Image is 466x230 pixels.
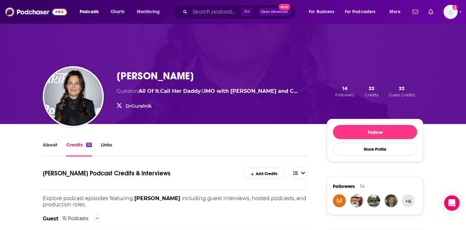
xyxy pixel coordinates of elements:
[137,7,160,16] span: Monitoring
[66,142,92,156] a: Credits22
[335,93,354,97] span: Followers
[62,216,88,221] div: 15 Podcasts
[402,194,415,207] button: +6
[444,5,458,19] button: Show profile menu
[367,194,380,207] img: Balibabe2019
[385,194,398,207] img: alexandriaaa000
[258,8,291,16] button: Open AdvancedNew
[350,194,363,207] img: hristos.t58
[201,88,204,94] span: &
[5,6,67,18] img: Podchaser - Follow, Share and Rate Podcasts
[43,167,231,180] h1: Dr. Orna Guralnik's Podcast Credits & Interviews
[117,88,132,94] span: Guest
[86,143,92,147] div: 22
[159,88,160,94] span: ,
[333,194,346,207] img: margaret.100378
[43,195,308,208] p: Explore podcast episodes featuring including guest interviews, hosted podcasts, and production ro...
[444,5,458,19] img: User Profile
[139,88,159,94] a: All Of It
[444,5,458,19] span: Logged in as AutumnKatie
[333,125,417,139] button: Follow
[43,216,58,222] h2: Guest
[178,4,302,19] div: Search podcasts, credits, & more...
[426,6,436,17] a: Show notifications dropdown
[345,7,376,16] span: For Podcasters
[341,7,385,17] button: open menu
[80,7,99,16] span: Podcasts
[106,7,128,17] a: Charts
[365,93,379,97] span: Credits
[132,88,159,94] span: on
[75,7,107,17] button: open menu
[360,183,364,189] div: 14
[243,168,285,179] a: Add Credits
[117,70,194,82] h3: [PERSON_NAME]
[444,195,460,211] div: Open Intercom Messenger
[44,67,103,126] img: Dr. Orna Guralnik
[399,85,405,91] span: 22
[309,7,334,16] span: For Business
[241,8,253,16] span: ⌘ K
[333,85,356,98] button: 14Followers
[132,7,168,17] button: open menu
[126,103,152,109] a: DrGuralnik
[204,88,298,94] a: IMO with Michelle Obama and Craig Robinson
[363,85,381,98] button: 22Credits
[410,6,421,17] a: Show notifications dropdown
[385,7,408,17] button: open menu
[387,85,417,98] button: 22Guest Credits
[160,88,201,94] a: Call Her Daddy
[389,93,415,97] span: Guest Credits
[390,7,400,16] span: More
[111,7,124,16] span: Charts
[333,143,417,155] button: Share Profile
[190,7,241,17] input: Search podcasts, credits, & more...
[43,208,308,229] div: The Guest is an outside party who makes an on-air appearance on an episode, often as a participan...
[453,5,458,10] svg: Add a profile image
[290,167,308,180] button: open menu
[333,183,355,189] span: Followers
[304,7,342,17] button: open menu
[43,142,57,156] a: About
[342,85,347,91] span: 14
[279,4,290,10] span: New
[369,85,374,91] span: 22
[134,195,180,201] span: [PERSON_NAME]
[101,142,112,156] a: Links
[261,10,288,13] span: Open Advanced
